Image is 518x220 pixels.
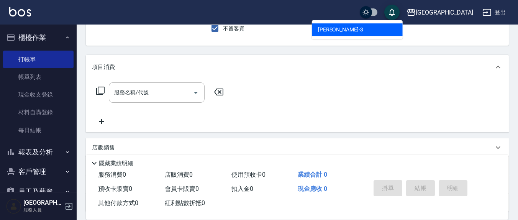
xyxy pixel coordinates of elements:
button: 客戶管理 [3,162,74,182]
span: 服務消費 0 [98,171,126,178]
p: 隱藏業績明細 [99,159,133,167]
span: 其他付款方式 0 [98,199,138,207]
a: 打帳單 [3,51,74,68]
span: [PERSON_NAME] -3 [318,26,363,34]
span: 業績合計 0 [298,171,327,178]
span: 會員卡販賣 0 [165,185,199,192]
span: 預收卡販賣 0 [98,185,132,192]
span: 紅利點數折抵 0 [165,199,205,207]
button: Open [190,87,202,99]
p: 項目消費 [92,63,115,71]
div: 項目消費 [86,55,509,79]
a: 每日結帳 [3,121,74,139]
a: 帳單列表 [3,68,74,86]
p: 店販銷售 [92,144,115,152]
button: save [384,5,400,20]
div: 店販銷售 [86,138,509,157]
div: [GEOGRAPHIC_DATA] [416,8,473,17]
span: 現金應收 0 [298,185,327,192]
img: Logo [9,7,31,16]
p: 服務人員 [23,207,62,213]
button: 櫃檯作業 [3,28,74,48]
a: 現金收支登錄 [3,86,74,103]
span: 扣入金 0 [231,185,253,192]
span: 不留客資 [223,25,244,33]
button: 報表及分析 [3,142,74,162]
h5: [GEOGRAPHIC_DATA] [23,199,62,207]
span: 使用預收卡 0 [231,171,266,178]
a: 材料自購登錄 [3,103,74,121]
button: 登出 [479,5,509,20]
button: 員工及薪資 [3,182,74,202]
button: [GEOGRAPHIC_DATA] [403,5,476,20]
span: 店販消費 0 [165,171,193,178]
img: Person [6,199,21,214]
